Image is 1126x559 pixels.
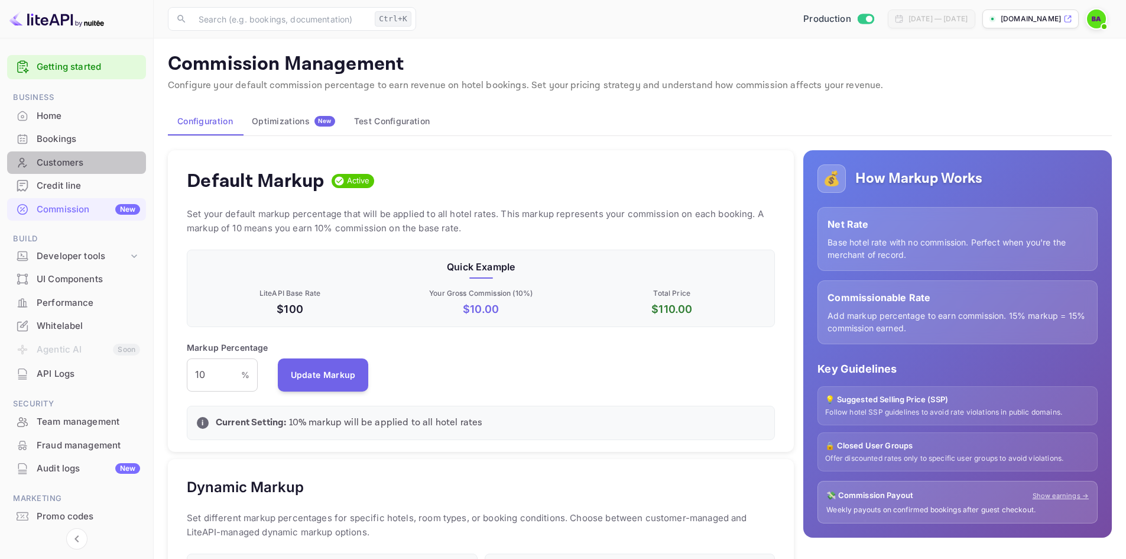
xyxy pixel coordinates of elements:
span: Production [803,12,851,26]
div: Ctrl+K [375,11,411,27]
div: UI Components [7,268,146,291]
div: Promo codes [7,505,146,528]
div: Customers [37,156,140,170]
a: Getting started [37,60,140,74]
p: 💡 Suggested Selling Price (SSP) [825,394,1090,406]
div: Developer tools [7,246,146,267]
p: Markup Percentage [187,341,268,354]
p: [DOMAIN_NAME] [1001,14,1061,24]
p: Quick Example [197,260,765,274]
p: Your Gross Commission ( 10 %) [388,288,574,299]
a: Whitelabel [7,315,146,337]
div: Whitelabel [37,319,140,333]
p: Weekly payouts on confirmed bookings after guest checkout. [826,505,1089,515]
p: Net Rate [828,217,1088,231]
input: 0 [187,358,241,392]
p: Add markup percentage to earn commission. 15% markup = 15% commission earned. [828,309,1088,334]
div: Optimizations [252,116,335,127]
p: $ 10.00 [388,301,574,317]
div: Audit logsNew [7,457,146,480]
span: Marketing [7,492,146,505]
h5: How Markup Works [855,169,982,188]
p: $ 110.00 [579,301,765,317]
a: Credit line [7,175,146,196]
div: API Logs [37,367,140,381]
p: 💰 [823,168,841,189]
p: Base hotel rate with no commission. Perfect when you're the merchant of record. [828,236,1088,261]
div: Home [37,109,140,123]
p: Set your default markup percentage that will be applied to all hotel rates. This markup represent... [187,207,775,235]
div: Promo codes [37,510,140,524]
a: Show earnings → [1033,491,1089,501]
div: UI Components [37,273,140,286]
div: Performance [37,296,140,310]
h4: Default Markup [187,169,325,193]
p: 10 % markup will be applied to all hotel rates [216,416,765,430]
img: BitBook Admin [1087,9,1106,28]
p: 🔒 Closed User Groups [825,440,1090,452]
a: Promo codes [7,505,146,527]
a: Fraud management [7,434,146,456]
div: API Logs [7,363,146,386]
p: Offer discounted rates only to specific user groups to avoid violations. [825,454,1090,464]
a: Audit logsNew [7,457,146,479]
div: Customers [7,151,146,175]
div: Getting started [7,55,146,79]
a: API Logs [7,363,146,384]
h5: Dynamic Markup [187,478,304,497]
div: Whitelabel [7,315,146,338]
img: LiteAPI logo [9,9,104,28]
div: Team management [37,415,140,429]
p: % [241,369,249,381]
span: New [314,117,335,125]
p: Key Guidelines [817,361,1098,377]
a: UI Components [7,268,146,290]
div: Credit line [37,179,140,193]
p: $100 [197,301,383,317]
span: Build [7,232,146,245]
a: Home [7,105,146,127]
div: Credit line [7,175,146,198]
div: New [115,463,140,474]
div: Performance [7,292,146,315]
button: Collapse navigation [66,528,87,550]
div: Team management [7,411,146,434]
input: Search (e.g. bookings, documentation) [192,7,370,31]
span: Business [7,91,146,104]
a: Team management [7,411,146,432]
div: Fraud management [37,439,140,453]
p: 💸 Commission Payout [826,490,913,502]
div: [DATE] — [DATE] [908,14,968,24]
a: Performance [7,292,146,314]
div: Fraud management [7,434,146,457]
div: Audit logs [37,462,140,476]
p: Follow hotel SSP guidelines to avoid rate violations in public domains. [825,408,1090,418]
p: Total Price [579,288,765,299]
span: Security [7,398,146,411]
p: Set different markup percentages for specific hotels, room types, or booking conditions. Choose b... [187,511,775,539]
strong: Current Setting: [216,416,286,429]
div: Home [7,105,146,128]
p: LiteAPI Base Rate [197,288,383,299]
a: Customers [7,151,146,173]
p: i [202,418,203,428]
p: Configure your default commission percentage to earn revenue on hotel bookings. Set your pricing ... [168,79,1112,93]
a: CommissionNew [7,198,146,220]
div: CommissionNew [7,198,146,221]
button: Update Markup [278,358,369,392]
button: Test Configuration [345,107,439,135]
div: Developer tools [37,250,128,263]
div: Commission [37,203,140,217]
span: Active [342,175,375,187]
div: New [115,204,140,215]
a: Bookings [7,128,146,150]
div: Bookings [37,133,140,146]
p: Commissionable Rate [828,290,1088,305]
div: Switch to Sandbox mode [799,12,878,26]
div: Bookings [7,128,146,151]
button: Configuration [168,107,242,135]
p: Commission Management [168,53,1112,76]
